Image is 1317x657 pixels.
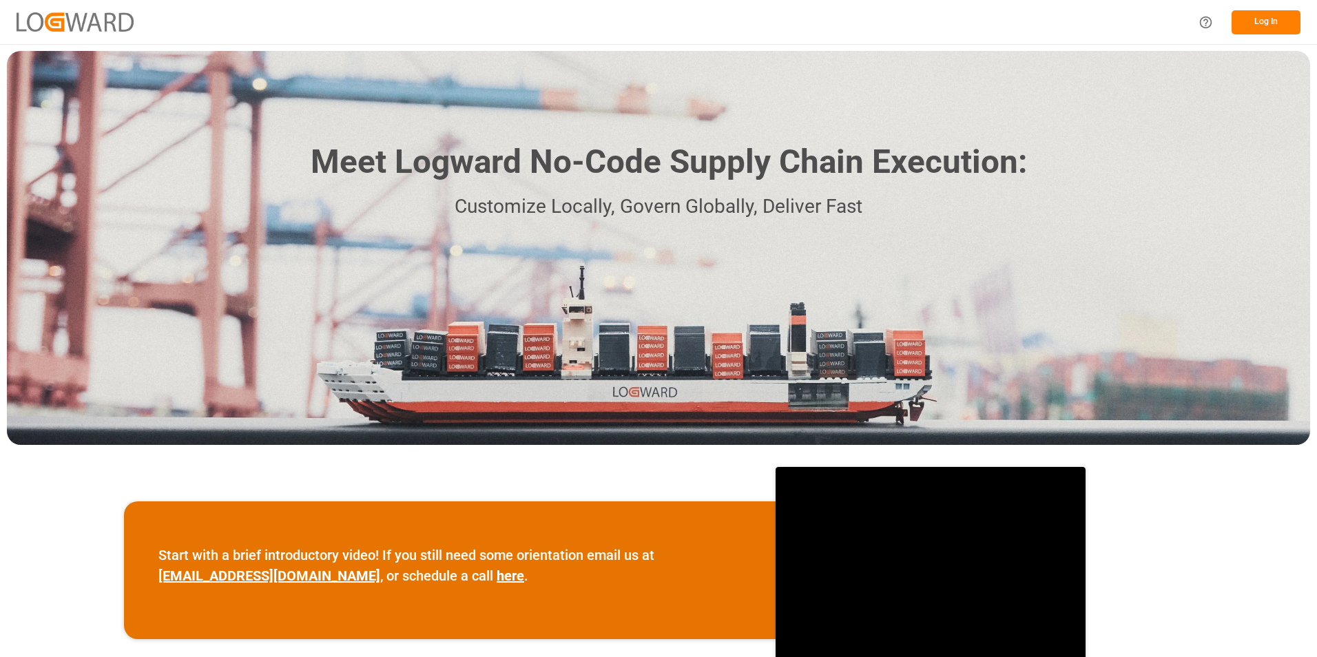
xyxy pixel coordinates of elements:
[290,191,1027,222] p: Customize Locally, Govern Globally, Deliver Fast
[311,138,1027,187] h1: Meet Logward No-Code Supply Chain Execution:
[1190,7,1221,38] button: Help Center
[497,567,524,584] a: here
[17,12,134,31] img: Logward_new_orange.png
[158,545,741,586] p: Start with a brief introductory video! If you still need some orientation email us at , or schedu...
[158,567,380,584] a: [EMAIL_ADDRESS][DOMAIN_NAME]
[1232,10,1300,34] button: Log In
